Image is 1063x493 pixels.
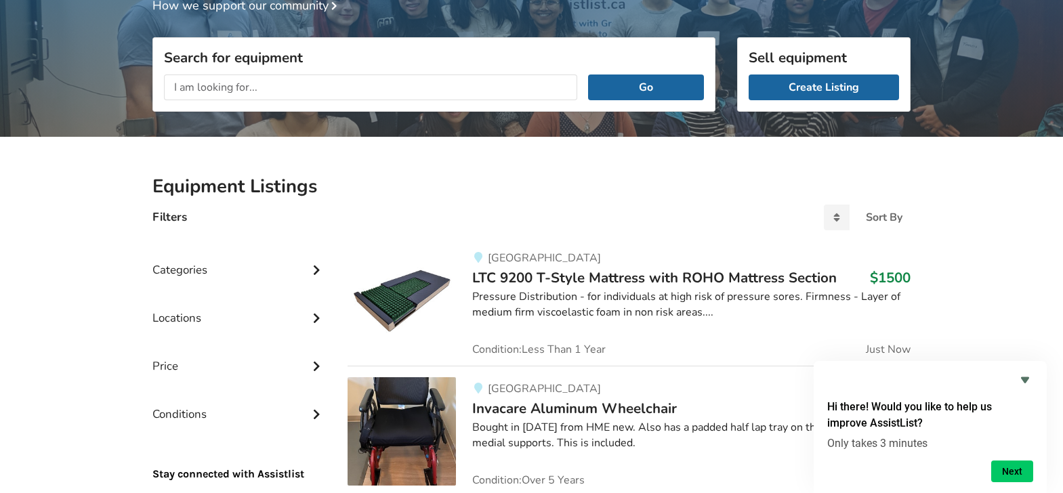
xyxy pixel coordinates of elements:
[472,475,585,486] span: Condition: Over 5 Years
[472,399,677,418] span: Invacare Aluminum Wheelchair
[152,332,326,380] div: Price
[488,381,601,396] span: [GEOGRAPHIC_DATA]
[991,460,1033,482] button: Next question
[866,344,911,355] span: Just Now
[152,380,326,428] div: Conditions
[152,209,187,225] h4: Filters
[588,74,704,100] button: Go
[749,74,899,100] a: Create Listing
[749,49,899,66] h3: Sell equipment
[472,420,911,451] div: Bought in [DATE] from HME new. Also has a padded half lap tray on the left side with medial suppo...
[827,437,1033,450] p: Only takes 3 minutes
[472,344,606,355] span: Condition: Less Than 1 Year
[152,236,326,284] div: Categories
[348,377,456,486] img: mobility-invacare aluminum wheelchair
[348,246,911,366] a: bedroom equipment-ltc 9200 t-style mattress with roho mattress section[GEOGRAPHIC_DATA]LTC 9200 T...
[1017,372,1033,388] button: Hide survey
[866,212,902,223] div: Sort By
[152,284,326,332] div: Locations
[164,74,577,100] input: I am looking for...
[152,429,326,482] p: Stay connected with Assistlist
[827,399,1033,431] h2: Hi there! Would you like to help us improve AssistList?
[870,269,911,286] h3: $1500
[152,175,911,198] h2: Equipment Listings
[348,246,456,355] img: bedroom equipment-ltc 9200 t-style mattress with roho mattress section
[827,372,1033,482] div: Hi there! Would you like to help us improve AssistList?
[488,251,601,265] span: [GEOGRAPHIC_DATA]
[472,289,911,320] div: Pressure Distribution - for individuals at high risk of pressure sores. Firmness - Layer of mediu...
[472,268,837,287] span: LTC 9200 T-Style Mattress with ROHO Mattress Section
[164,49,704,66] h3: Search for equipment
